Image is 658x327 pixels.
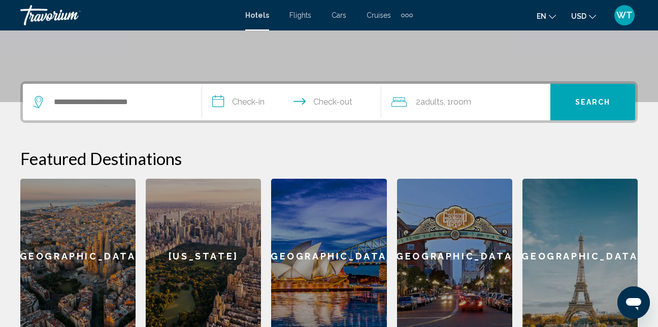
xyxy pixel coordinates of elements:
div: Search widget [23,84,635,120]
a: Flights [289,11,311,19]
a: Cruises [367,11,391,19]
span: Adults [420,97,444,107]
span: , 1 [444,95,471,109]
a: Travorium [20,5,235,25]
span: en [537,12,546,20]
span: USD [571,12,586,20]
button: Search [550,84,635,120]
span: Search [575,99,611,107]
button: Change language [537,9,556,23]
a: Hotels [245,11,269,19]
button: Extra navigation items [401,7,413,23]
span: WT [616,10,633,20]
span: 2 [416,95,444,109]
span: Room [451,97,471,107]
a: Cars [332,11,346,19]
button: User Menu [611,5,638,26]
button: Travelers: 2 adults, 0 children [381,84,550,120]
h2: Featured Destinations [20,148,638,169]
button: Check in and out dates [202,84,381,120]
button: Change currency [571,9,596,23]
iframe: Botón para iniciar la ventana de mensajería [617,286,650,319]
